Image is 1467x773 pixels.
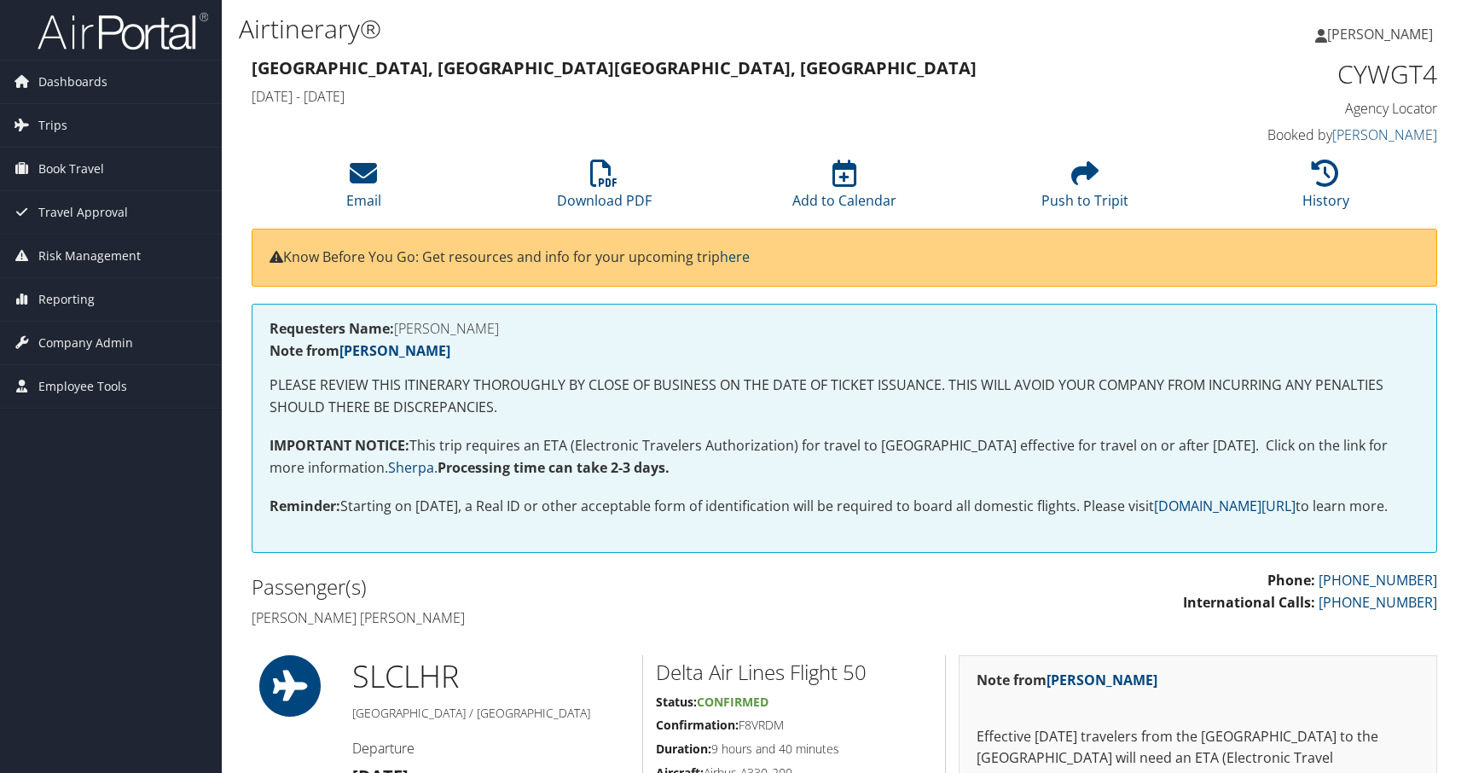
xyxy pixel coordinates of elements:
[38,322,133,364] span: Company Admin
[38,104,67,147] span: Trips
[252,56,977,79] strong: [GEOGRAPHIC_DATA], [GEOGRAPHIC_DATA] [GEOGRAPHIC_DATA], [GEOGRAPHIC_DATA]
[270,322,1419,335] h4: [PERSON_NAME]
[1183,593,1315,612] strong: International Calls:
[252,608,832,627] h4: [PERSON_NAME] [PERSON_NAME]
[38,235,141,277] span: Risk Management
[270,375,1419,418] p: PLEASE REVIEW THIS ITINERARY THOROUGHLY BY CLOSE OF BUSINESS ON THE DATE OF TICKET ISSUANCE. THIS...
[977,671,1157,689] strong: Note from
[352,705,629,722] h5: [GEOGRAPHIC_DATA] / [GEOGRAPHIC_DATA]
[270,247,1419,269] p: Know Before You Go: Get resources and info for your upcoming trip
[38,191,128,234] span: Travel Approval
[339,341,450,360] a: [PERSON_NAME]
[557,169,652,210] a: Download PDF
[38,11,208,51] img: airportal-logo.png
[438,458,670,477] strong: Processing time can take 2-3 days.
[270,436,409,455] strong: IMPORTANT NOTICE:
[270,497,340,515] strong: Reminder:
[38,61,107,103] span: Dashboards
[1154,497,1296,515] a: [DOMAIN_NAME][URL]
[1319,571,1437,590] a: [PHONE_NUMBER]
[270,319,394,338] strong: Requesters Name:
[352,739,629,758] h4: Departure
[1047,671,1157,689] a: [PERSON_NAME]
[1302,169,1349,210] a: History
[656,658,932,687] h2: Delta Air Lines Flight 50
[656,717,932,734] h5: F8VRDM
[1319,593,1437,612] a: [PHONE_NUMBER]
[346,169,381,210] a: Email
[656,694,697,710] strong: Status:
[252,87,1134,106] h4: [DATE] - [DATE]
[656,717,739,733] strong: Confirmation:
[720,247,750,266] a: here
[792,169,896,210] a: Add to Calendar
[1160,99,1437,118] h4: Agency Locator
[352,655,629,698] h1: SLC LHR
[239,11,1047,47] h1: Airtinerary®
[38,278,95,321] span: Reporting
[270,496,1419,518] p: Starting on [DATE], a Real ID or other acceptable form of identification will be required to boar...
[1160,125,1437,144] h4: Booked by
[1160,56,1437,92] h1: CYWGT4
[252,572,832,602] h2: Passenger(s)
[270,435,1419,479] p: This trip requires an ETA (Electronic Travelers Authorization) for travel to [GEOGRAPHIC_DATA] ef...
[38,365,127,408] span: Employee Tools
[1315,9,1450,60] a: [PERSON_NAME]
[270,341,450,360] strong: Note from
[1041,169,1128,210] a: Push to Tripit
[697,694,768,710] span: Confirmed
[38,148,104,190] span: Book Travel
[656,741,711,757] strong: Duration:
[656,741,932,758] h5: 9 hours and 40 minutes
[388,458,434,477] a: Sherpa
[1267,571,1315,590] strong: Phone:
[1332,125,1437,144] a: [PERSON_NAME]
[1327,25,1433,44] span: [PERSON_NAME]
